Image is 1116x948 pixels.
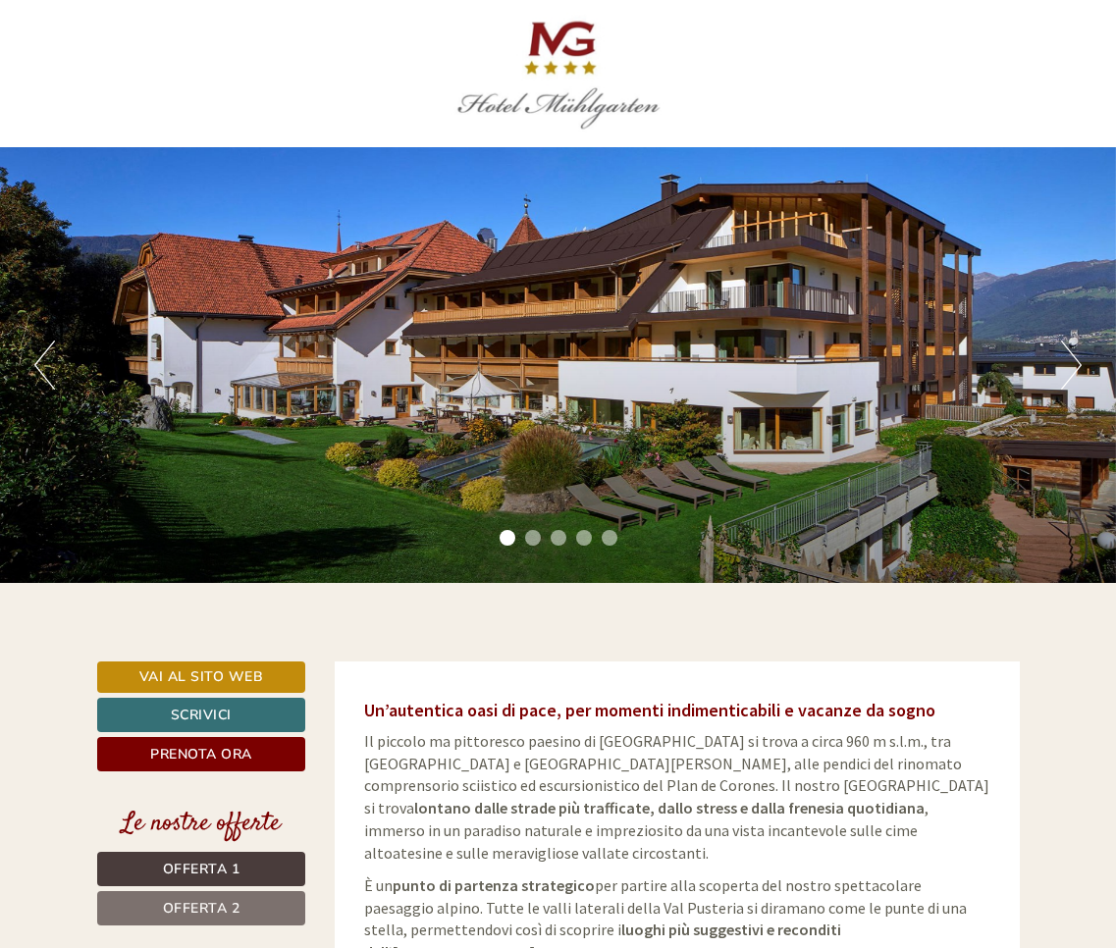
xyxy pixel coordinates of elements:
[97,737,306,771] a: Prenota ora
[163,860,240,878] span: Offerta 1
[1061,341,1082,390] button: Next
[364,699,935,721] span: Un’autentica oasi di pace, per momenti indimenticabili e vacanze da sogno
[393,875,595,895] strong: punto di partenza strategico
[364,731,989,863] span: Il piccolo ma pittoresco paesino di [GEOGRAPHIC_DATA] si trova a circa 960 m s.l.m., tra [GEOGRAP...
[34,341,55,390] button: Previous
[97,661,306,693] a: Vai al sito web
[163,899,240,918] span: Offerta 2
[97,698,306,732] a: Scrivici
[97,806,306,842] div: Le nostre offerte
[414,798,925,817] strong: lontano dalle strade più trafficate, dallo stress e dalla frenesia quotidiana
